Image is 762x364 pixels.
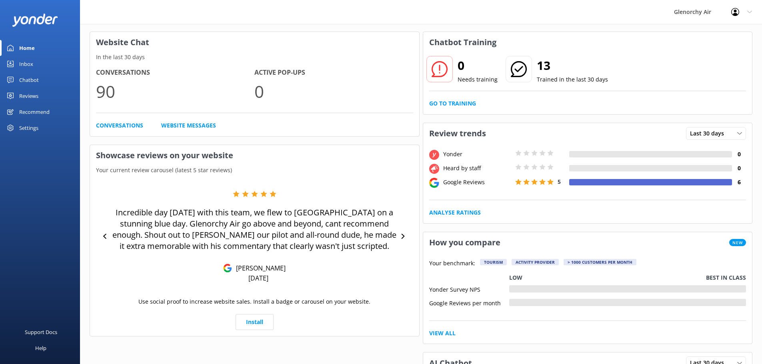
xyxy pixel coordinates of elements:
[19,72,39,88] div: Chatbot
[458,75,498,84] p: Needs training
[19,56,33,72] div: Inbox
[441,150,513,159] div: Yonder
[429,285,509,292] div: Yonder Survey NPS
[19,88,38,104] div: Reviews
[96,68,254,78] h4: Conversations
[429,259,475,269] p: Your benchmark:
[96,121,143,130] a: Conversations
[732,178,746,187] h4: 6
[161,121,216,130] a: Website Messages
[458,56,498,75] h2: 0
[732,150,746,159] h4: 0
[564,259,636,265] div: > 1000 customers per month
[423,232,506,253] h3: How you compare
[729,239,746,246] span: New
[441,178,513,187] div: Google Reviews
[537,56,608,75] h2: 13
[537,75,608,84] p: Trained in the last 30 days
[429,208,481,217] a: Analyse Ratings
[35,340,46,356] div: Help
[706,273,746,282] p: Best in class
[423,123,492,144] h3: Review trends
[429,329,456,338] a: View All
[429,299,509,306] div: Google Reviews per month
[112,207,397,252] p: Incredible day [DATE] with this team, we flew to [GEOGRAPHIC_DATA] on a stunning blue day. Glenor...
[19,104,50,120] div: Recommend
[25,324,57,340] div: Support Docs
[236,314,274,330] a: Install
[90,53,419,62] p: In the last 30 days
[96,78,254,105] p: 90
[12,14,58,27] img: yonder-white-logo.png
[223,264,232,273] img: Google Reviews
[248,274,268,282] p: [DATE]
[690,129,729,138] span: Last 30 days
[429,99,476,108] a: Go to Training
[90,32,419,53] h3: Website Chat
[19,40,35,56] div: Home
[480,259,507,265] div: Tourism
[423,32,502,53] h3: Chatbot Training
[254,78,413,105] p: 0
[512,259,559,265] div: Activity Provider
[90,166,419,175] p: Your current review carousel (latest 5 star reviews)
[732,164,746,173] h4: 0
[509,273,522,282] p: Low
[254,68,413,78] h4: Active Pop-ups
[441,164,513,173] div: Heard by staff
[138,297,370,306] p: Use social proof to increase website sales. Install a badge or carousel on your website.
[558,178,561,185] span: 5
[19,120,38,136] div: Settings
[232,264,286,273] p: [PERSON_NAME]
[90,145,419,166] h3: Showcase reviews on your website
